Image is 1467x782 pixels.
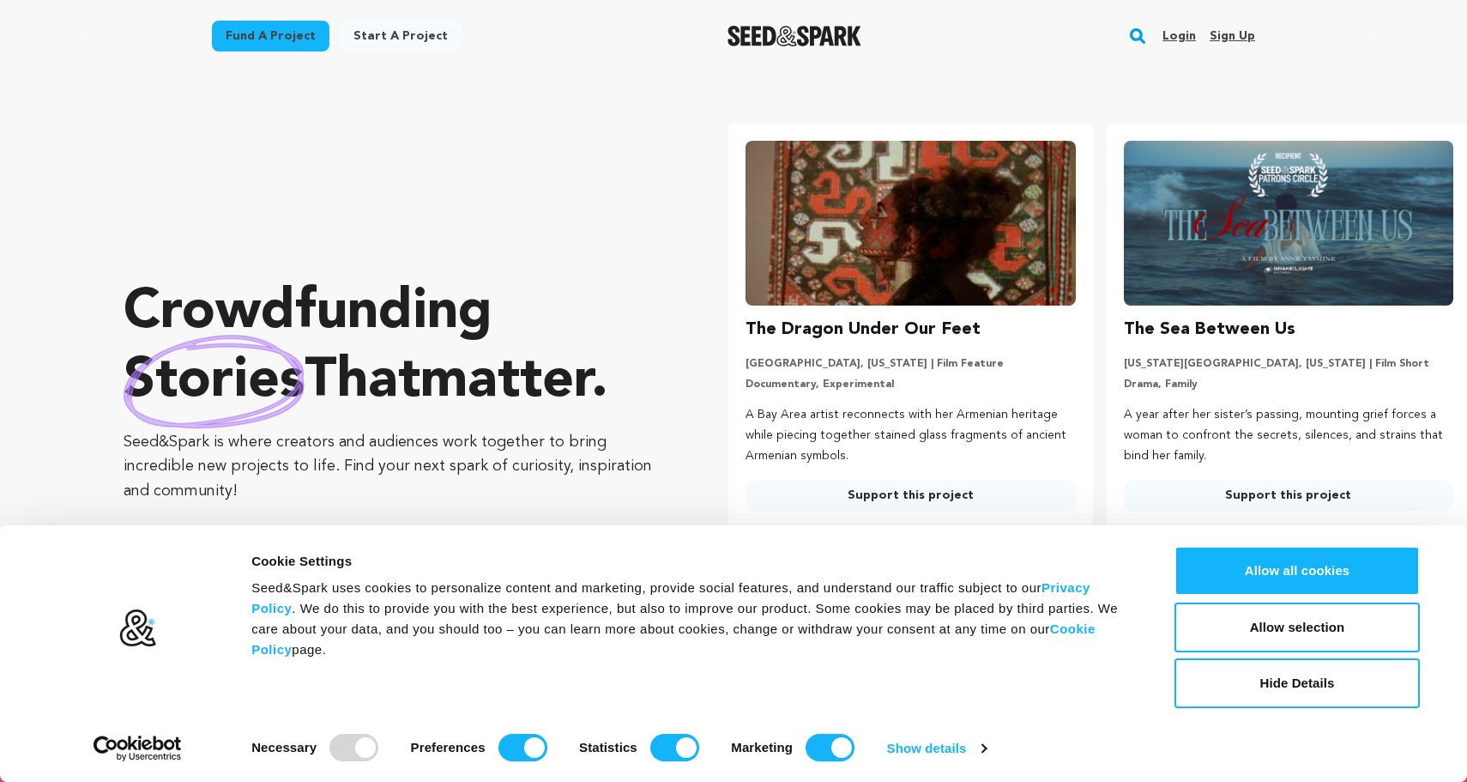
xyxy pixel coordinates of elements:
button: Hide Details [1174,658,1420,708]
img: hand sketched image [124,335,305,428]
p: Drama, Family [1124,378,1453,391]
p: [US_STATE][GEOGRAPHIC_DATA], [US_STATE] | Film Short [1124,357,1453,371]
a: Support this project [746,480,1075,511]
a: Usercentrics Cookiebot - opens in a new window [63,736,213,761]
p: Seed&Spark is where creators and audiences work together to bring incredible new projects to life... [124,430,660,504]
a: Fund a project [212,21,329,52]
a: Login [1162,22,1196,50]
span: matter [420,355,591,409]
button: Allow selection [1174,603,1420,652]
button: Allow all cookies [1174,546,1420,596]
a: Privacy Policy [251,580,1090,615]
strong: Statistics [579,740,637,755]
strong: Necessary [251,740,317,755]
a: Show details [887,736,987,761]
a: Sign up [1210,22,1255,50]
img: Seed&Spark Logo Dark Mode [727,26,862,46]
strong: Preferences [411,740,486,755]
p: Documentary, Experimental [746,378,1075,391]
p: A Bay Area artist reconnects with her Armenian heritage while piecing together stained glass frag... [746,405,1075,466]
div: Seed&Spark uses cookies to personalize content and marketing, provide social features, and unders... [251,578,1136,660]
h3: The Sea Between Us [1124,316,1295,343]
img: logo [118,609,157,648]
h3: The Dragon Under Our Feet [746,316,981,343]
a: Support this project [1124,480,1453,511]
img: The Dragon Under Our Feet image [746,141,1075,306]
p: A year after her sister’s passing, mounting grief forces a woman to confront the secrets, silence... [1124,405,1453,466]
img: The Sea Between Us image [1124,141,1453,306]
div: Cookie Settings [251,551,1136,572]
p: Crowdfunding that . [124,279,660,416]
a: Seed&Spark Homepage [727,26,862,46]
a: Start a project [340,21,462,52]
p: [GEOGRAPHIC_DATA], [US_STATE] | Film Feature [746,357,1075,371]
strong: Marketing [731,740,793,755]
